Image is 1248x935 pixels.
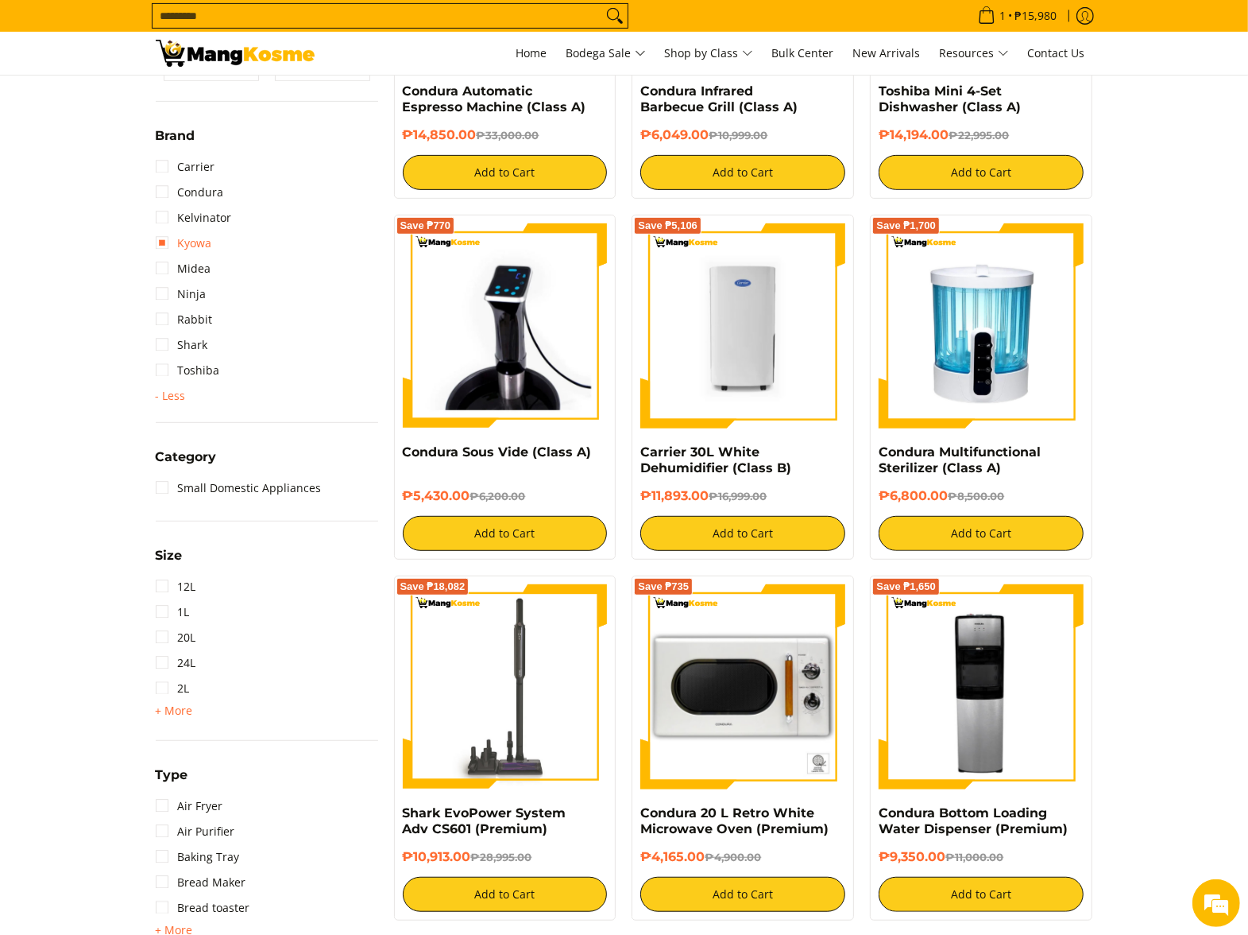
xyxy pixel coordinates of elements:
a: 12L [156,574,196,599]
del: ₱22,995.00 [949,129,1009,142]
a: 24L [156,650,196,676]
span: 1 [998,10,1009,21]
del: ₱11,000.00 [945,851,1003,863]
del: ₱33,000.00 [477,129,539,142]
span: Save ₱1,700 [876,221,936,231]
button: Add to Cart [640,877,845,912]
a: Shark [156,332,208,358]
img: condura-vintage-style-20-liter-micowave-oven-with-icc-sticker-class-a-full-front-view-mang-kosme [640,584,845,790]
button: Add to Cart [403,516,608,551]
a: Toshiba [156,358,220,383]
summary: Open [156,769,188,793]
a: Toshiba Mini 4-Set Dishwasher (Class A) [879,83,1021,114]
span: Save ₱1,650 [876,582,936,592]
a: Bread toaster [156,895,250,921]
span: Save ₱18,082 [400,582,466,592]
a: Kyowa [156,231,212,256]
span: - Less [156,390,186,402]
a: Home [508,32,555,75]
span: Save ₱735 [638,582,689,592]
h6: ₱14,850.00 [403,127,608,143]
a: Air Purifier [156,819,235,844]
a: Condura Bottom Loading Water Dispenser (Premium) [879,805,1068,836]
button: Search [602,4,628,28]
button: Add to Cart [403,877,608,912]
a: Air Fryer [156,793,223,819]
span: Home [516,45,547,60]
h6: ₱6,049.00 [640,127,845,143]
h6: ₱9,350.00 [879,849,1084,865]
a: Condura 20 L Retro White Microwave Oven (Premium) [640,805,829,836]
a: Condura [156,180,224,205]
button: Add to Cart [879,877,1084,912]
a: Rabbit [156,307,213,332]
span: ₱15,980 [1013,10,1060,21]
span: Bodega Sale [566,44,646,64]
del: ₱28,995.00 [471,851,532,863]
a: Condura Multifunctional Sterilizer (Class A) [879,444,1041,475]
a: Kelvinator [156,205,232,231]
del: ₱10,999.00 [709,129,767,142]
nav: Main Menu [330,32,1093,75]
del: ₱6,200.00 [470,490,526,502]
img: shark-evopower-wireless-vacuum-full-view-mang-kosme [403,584,608,790]
span: Save ₱770 [400,221,451,231]
h6: ₱5,430.00 [403,488,608,504]
button: Add to Cart [640,155,845,190]
img: Condura Multifunctional Sterilizer (Class A) [879,223,1084,429]
h6: ₱10,913.00 [403,849,608,865]
span: • [973,7,1062,25]
a: Contact Us [1020,32,1093,75]
img: Condura Bottom Loading Water Dispenser (Premium) [879,584,1084,790]
a: Resources [932,32,1017,75]
summary: Open [156,130,195,154]
a: Carrier [156,154,215,180]
a: Carrier 30L White Dehumidifier (Class B) [640,444,791,475]
a: Baking Tray [156,844,240,870]
img: carrier-30-liter-dehumidier-premium-full-view-mang-kosme [640,223,845,429]
span: Contact Us [1028,45,1085,60]
span: Type [156,769,188,782]
a: Condura Sous Vide (Class A) [403,444,592,460]
a: Shark EvoPower System Adv CS601 (Premium) [403,805,566,836]
h6: ₱4,165.00 [640,849,845,865]
span: Category [156,451,217,464]
h6: ₱14,194.00 [879,127,1084,143]
a: 1L [156,599,190,625]
span: Save ₱5,106 [638,221,697,231]
span: Bulk Center [772,45,834,60]
span: Brand [156,130,195,142]
a: Condura Automatic Espresso Machine (Class A) [403,83,586,114]
span: New Arrivals [853,45,921,60]
button: Add to Cart [879,155,1084,190]
a: 2L [156,676,190,701]
img: Condura Sous Vide (Class A) [403,223,608,429]
h6: ₱11,893.00 [640,488,845,504]
a: 20L [156,625,196,650]
img: Small Appliances l Mang Kosme: Home Appliances Warehouse Sale [156,40,315,67]
a: Bread Maker [156,870,246,895]
del: ₱8,500.00 [948,490,1004,502]
a: Shop by Class [657,32,761,75]
button: Add to Cart [403,155,608,190]
del: ₱16,999.00 [709,490,767,502]
button: Add to Cart [879,516,1084,551]
a: Bodega Sale [558,32,654,75]
span: Size [156,549,183,562]
a: Small Domestic Appliances [156,475,322,501]
h6: ₱6,800.00 [879,488,1084,504]
del: ₱4,900.00 [705,851,761,863]
summary: Open [156,549,183,574]
a: Midea [156,256,211,281]
summary: Open [156,451,217,475]
a: Ninja [156,281,207,307]
summary: Open [156,390,186,402]
button: Add to Cart [640,516,845,551]
a: New Arrivals [845,32,929,75]
span: Shop by Class [665,44,753,64]
a: Bulk Center [764,32,842,75]
summary: Open [156,701,193,720]
a: Condura Infrared Barbecue Grill (Class A) [640,83,798,114]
